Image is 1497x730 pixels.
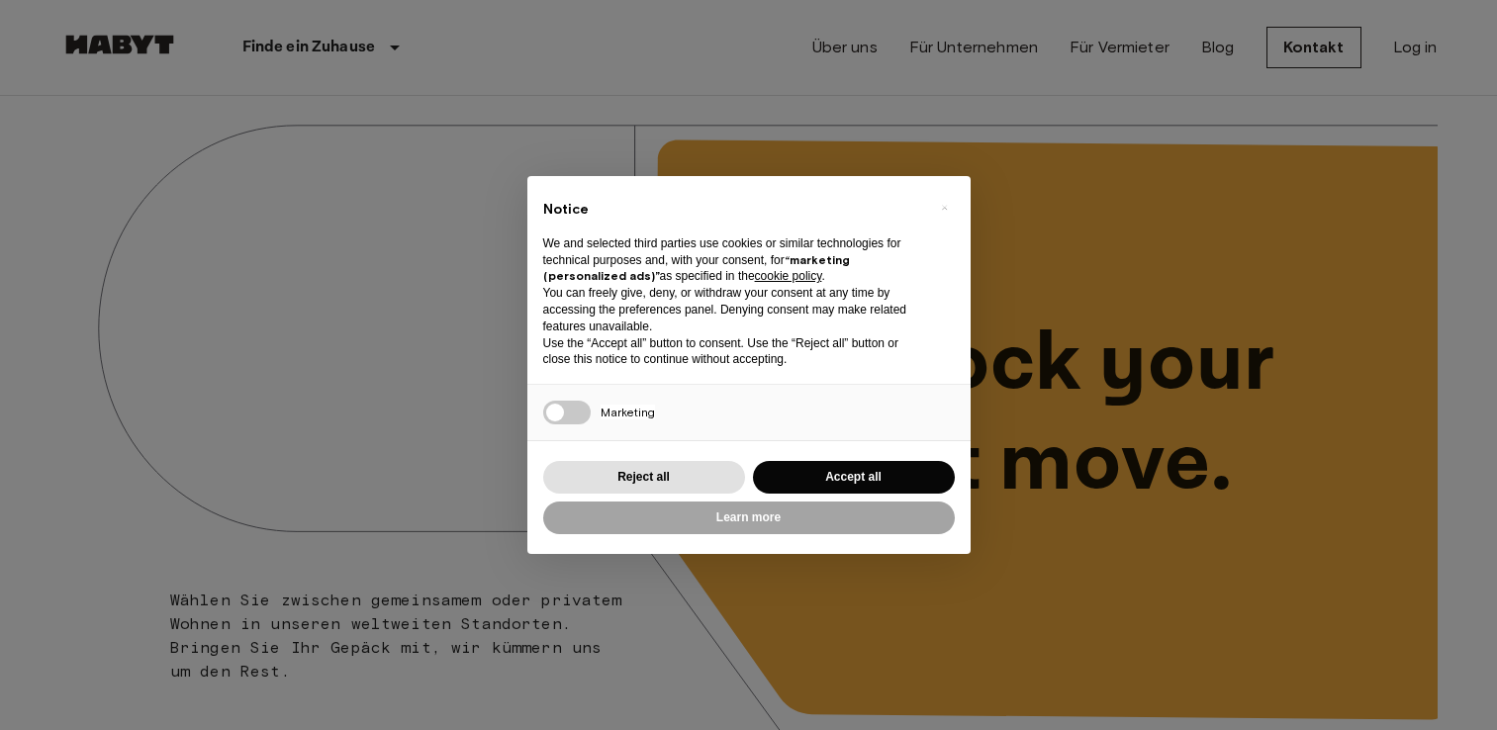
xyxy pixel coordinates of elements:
[543,235,923,285] p: We and selected third parties use cookies or similar technologies for technical purposes and, wit...
[543,200,923,220] h2: Notice
[543,461,745,494] button: Reject all
[755,269,822,283] a: cookie policy
[941,196,948,220] span: ×
[543,285,923,334] p: You can freely give, deny, or withdraw your consent at any time by accessing the preferences pane...
[543,502,955,534] button: Learn more
[543,252,850,284] strong: “marketing (personalized ads)”
[601,405,655,419] span: Marketing
[929,192,961,224] button: Close this notice
[753,461,955,494] button: Accept all
[543,335,923,369] p: Use the “Accept all” button to consent. Use the “Reject all” button or close this notice to conti...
